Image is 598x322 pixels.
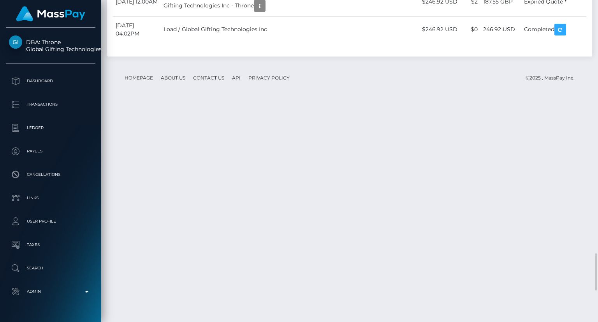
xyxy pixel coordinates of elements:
[9,239,92,251] p: Taxes
[9,216,92,227] p: User Profile
[6,188,95,208] a: Links
[229,72,244,84] a: API
[526,74,580,82] div: © 2025 , MassPay Inc.
[461,16,480,42] td: $0
[161,16,419,42] td: Load / Global Gifting Technologies Inc
[6,212,95,231] a: User Profile
[16,6,85,21] img: MassPay Logo
[9,169,92,180] p: Cancellations
[9,262,92,274] p: Search
[521,16,586,42] td: Completed
[6,258,95,278] a: Search
[9,35,22,49] img: Global Gifting Technologies Inc
[9,122,92,134] p: Ledger
[9,75,92,87] p: Dashboard
[419,16,461,42] td: $246.92 USD
[121,72,156,84] a: Homepage
[6,235,95,255] a: Taxes
[9,99,92,110] p: Transactions
[6,282,95,301] a: Admin
[480,16,521,42] td: 246.92 USD
[190,72,227,84] a: Contact Us
[6,118,95,138] a: Ledger
[9,192,92,204] p: Links
[6,165,95,184] a: Cancellations
[158,72,188,84] a: About Us
[6,39,95,53] span: DBA: Throne Global Gifting Technologies Inc
[245,72,293,84] a: Privacy Policy
[9,145,92,157] p: Payees
[6,142,95,161] a: Payees
[6,71,95,91] a: Dashboard
[9,286,92,297] p: Admin
[6,95,95,114] a: Transactions
[113,16,161,42] td: [DATE] 04:02PM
